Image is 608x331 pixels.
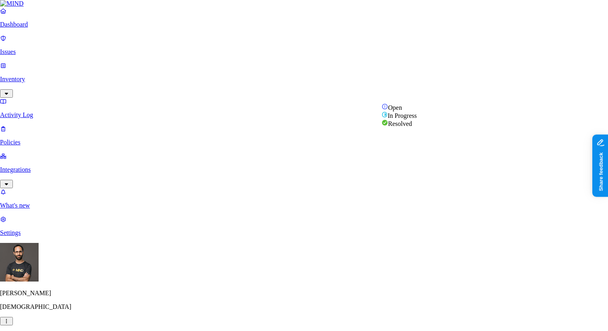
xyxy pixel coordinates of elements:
span: In Progress [388,112,417,119]
span: Open [388,104,402,111]
img: status-resolved [382,119,388,126]
img: status-in-progress [382,111,388,118]
img: status-open [382,103,388,110]
span: Resolved [388,120,412,127]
